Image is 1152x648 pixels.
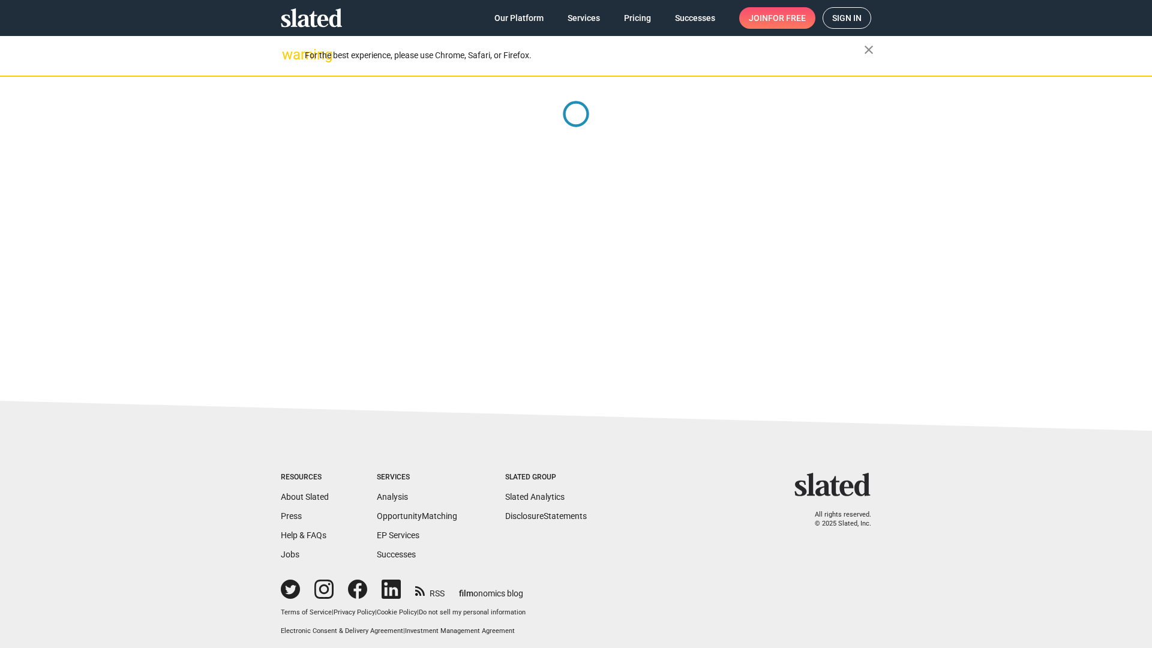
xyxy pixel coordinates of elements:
[505,511,587,521] a: DisclosureStatements
[802,511,871,528] p: All rights reserved. © 2025 Slated, Inc.
[862,43,876,57] mat-icon: close
[739,7,815,29] a: Joinfor free
[281,627,403,635] a: Electronic Consent & Delivery Agreement
[832,8,862,28] span: Sign in
[415,581,445,599] a: RSS
[459,589,473,598] span: film
[334,608,375,616] a: Privacy Policy
[377,608,417,616] a: Cookie Policy
[377,550,416,559] a: Successes
[419,608,526,617] button: Do not sell my personal information
[505,492,565,502] a: Slated Analytics
[665,7,725,29] a: Successes
[305,47,864,64] div: For the best experience, please use Chrome, Safari, or Firefox.
[823,7,871,29] a: Sign in
[403,627,405,635] span: |
[281,530,326,540] a: Help & FAQs
[614,7,661,29] a: Pricing
[485,7,553,29] a: Our Platform
[281,550,299,559] a: Jobs
[749,7,806,29] span: Join
[768,7,806,29] span: for free
[332,608,334,616] span: |
[282,47,296,62] mat-icon: warning
[375,608,377,616] span: |
[281,492,329,502] a: About Slated
[505,473,587,482] div: Slated Group
[494,7,544,29] span: Our Platform
[417,608,419,616] span: |
[281,473,329,482] div: Resources
[377,530,419,540] a: EP Services
[281,608,332,616] a: Terms of Service
[377,511,457,521] a: OpportunityMatching
[568,7,600,29] span: Services
[624,7,651,29] span: Pricing
[377,473,457,482] div: Services
[459,578,523,599] a: filmonomics blog
[405,627,515,635] a: Investment Management Agreement
[558,7,610,29] a: Services
[675,7,715,29] span: Successes
[377,492,408,502] a: Analysis
[281,511,302,521] a: Press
